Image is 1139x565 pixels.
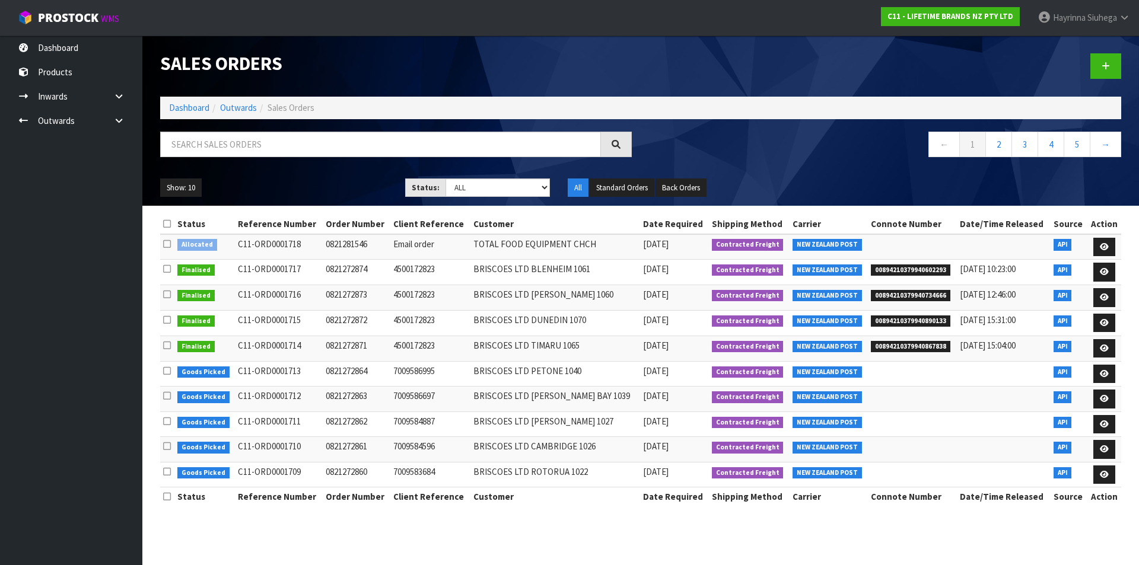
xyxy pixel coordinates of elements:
[323,487,390,506] th: Order Number
[868,487,957,506] th: Connote Number
[177,366,230,378] span: Goods Picked
[177,341,215,353] span: Finalised
[235,285,323,311] td: C11-ORD0001716
[1090,132,1121,157] a: →
[470,462,640,487] td: BRISCOES LTD ROTORUA 1022
[871,315,950,327] span: 00894210379940890133
[1064,132,1090,157] a: 5
[790,487,868,506] th: Carrier
[390,336,470,361] td: 4500172823
[470,437,640,462] td: BRISCOES LTD CAMBRIDGE 1026
[1054,467,1072,479] span: API
[712,315,784,327] span: Contracted Freight
[656,178,707,197] button: Back Orders
[220,102,257,113] a: Outwards
[985,132,1012,157] a: 2
[323,336,390,361] td: 0821272871
[177,239,217,251] span: Allocated
[390,487,470,506] th: Client Reference
[793,341,862,353] span: NEW ZEALAND POST
[390,361,470,387] td: 7009586995
[793,264,862,276] span: NEW ZEALAND POST
[871,341,950,353] span: 00894210379940867838
[712,417,784,429] span: Contracted Freight
[235,260,323,285] td: C11-ORD0001717
[1054,417,1072,429] span: API
[1054,315,1072,327] span: API
[1051,215,1087,234] th: Source
[390,310,470,336] td: 4500172823
[235,487,323,506] th: Reference Number
[709,487,790,506] th: Shipping Method
[235,234,323,260] td: C11-ORD0001718
[871,264,950,276] span: 00894210379940602293
[323,234,390,260] td: 0821281546
[470,336,640,361] td: BRISCOES LTD TIMARU 1065
[960,314,1016,325] span: [DATE] 15:31:00
[470,487,640,506] th: Customer
[590,178,654,197] button: Standard Orders
[177,264,215,276] span: Finalised
[323,437,390,462] td: 0821272861
[643,238,669,250] span: [DATE]
[712,442,784,454] span: Contracted Freight
[390,234,470,260] td: Email order
[643,466,669,477] span: [DATE]
[390,437,470,462] td: 7009584596
[160,53,632,74] h1: Sales Orders
[323,387,390,412] td: 0821272863
[323,285,390,311] td: 0821272873
[470,361,640,387] td: BRISCOES LTD PETONE 1040
[1051,487,1087,506] th: Source
[390,387,470,412] td: 7009586697
[323,462,390,487] td: 0821272860
[1054,391,1072,403] span: API
[793,239,862,251] span: NEW ZEALAND POST
[235,411,323,437] td: C11-ORD0001711
[957,215,1051,234] th: Date/Time Released
[643,314,669,325] span: [DATE]
[390,411,470,437] td: 7009584887
[268,102,314,113] span: Sales Orders
[177,290,215,302] span: Finalised
[235,361,323,387] td: C11-ORD0001713
[643,263,669,274] span: [DATE]
[177,467,230,479] span: Goods Picked
[323,260,390,285] td: 0821272874
[712,366,784,378] span: Contracted Freight
[169,102,209,113] a: Dashboard
[160,132,601,157] input: Search sales orders
[38,10,98,25] span: ProStock
[793,467,862,479] span: NEW ZEALAND POST
[235,462,323,487] td: C11-ORD0001709
[470,234,640,260] td: TOTAL FOOD EQUIPMENT CHCH
[793,315,862,327] span: NEW ZEALAND POST
[643,440,669,452] span: [DATE]
[1038,132,1064,157] a: 4
[390,215,470,234] th: Client Reference
[643,289,669,300] span: [DATE]
[643,390,669,401] span: [DATE]
[177,391,230,403] span: Goods Picked
[568,178,588,197] button: All
[1087,215,1121,234] th: Action
[1054,442,1072,454] span: API
[887,11,1013,21] strong: C11 - LIFETIME BRANDS NZ PTY LTD
[928,132,960,157] a: ←
[790,215,868,234] th: Carrier
[793,417,862,429] span: NEW ZEALAND POST
[793,366,862,378] span: NEW ZEALAND POST
[18,10,33,25] img: cube-alt.png
[1053,12,1086,23] span: Hayrinna
[177,442,230,454] span: Goods Picked
[709,215,790,234] th: Shipping Method
[959,132,986,157] a: 1
[235,310,323,336] td: C11-ORD0001715
[412,183,440,193] strong: Status:
[643,340,669,351] span: [DATE]
[470,310,640,336] td: BRISCOES LTD DUNEDIN 1070
[643,416,669,427] span: [DATE]
[323,361,390,387] td: 0821272864
[712,239,784,251] span: Contracted Freight
[712,290,784,302] span: Contracted Freight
